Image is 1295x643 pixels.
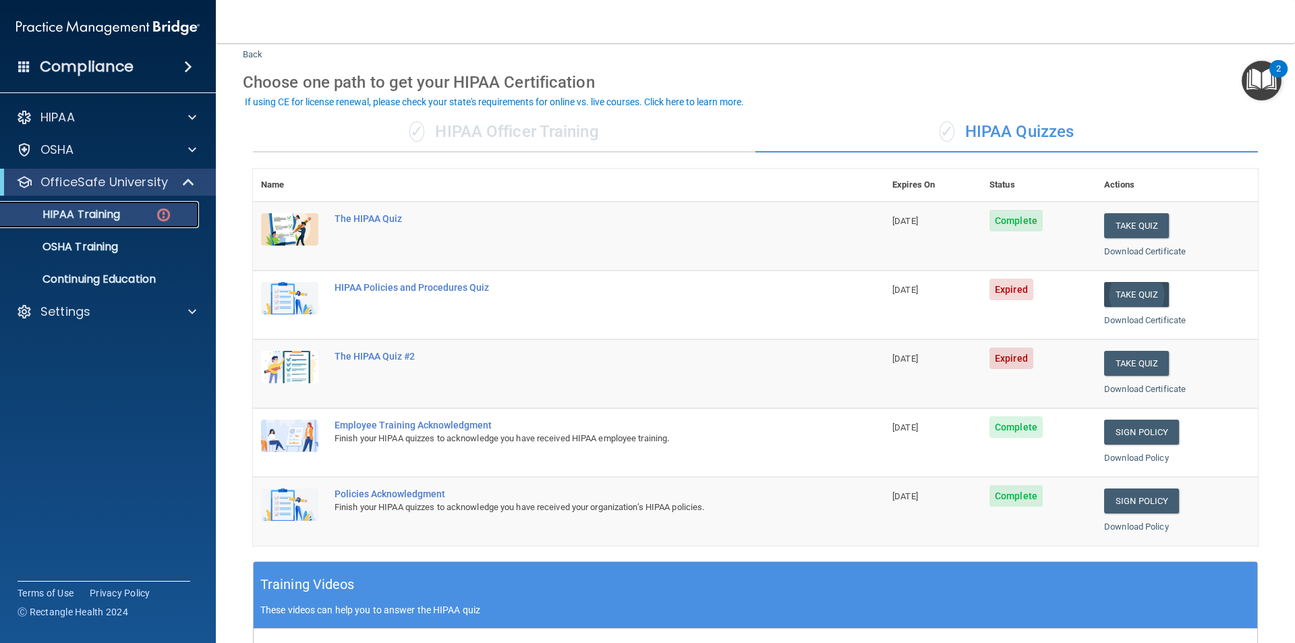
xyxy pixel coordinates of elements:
th: Status [981,169,1096,202]
a: Privacy Policy [90,586,150,600]
button: If using CE for license renewal, please check your state's requirements for online vs. live cours... [243,95,746,109]
div: The HIPAA Quiz [335,213,817,224]
h5: Training Videos [260,573,355,596]
span: [DATE] [892,216,918,226]
span: [DATE] [892,491,918,501]
a: Download Certificate [1104,384,1186,394]
img: PMB logo [16,14,200,41]
span: Complete [989,416,1043,438]
p: HIPAA Training [9,208,120,221]
img: danger-circle.6113f641.png [155,206,172,223]
p: HIPAA [40,109,75,125]
span: Expired [989,347,1033,369]
button: Open Resource Center, 2 new notifications [1242,61,1282,101]
span: [DATE] [892,354,918,364]
button: Take Quiz [1104,282,1169,307]
th: Name [253,169,326,202]
a: Download Policy [1104,522,1169,532]
div: If using CE for license renewal, please check your state's requirements for online vs. live cours... [245,97,744,107]
span: Complete [989,485,1043,507]
th: Actions [1096,169,1258,202]
span: [DATE] [892,285,918,295]
div: 2 [1276,69,1281,86]
div: Choose one path to get your HIPAA Certification [243,63,1268,102]
a: OfficeSafe University [16,174,196,190]
p: OfficeSafe University [40,174,168,190]
div: HIPAA Quizzes [755,112,1258,152]
div: HIPAA Policies and Procedures Quiz [335,282,817,293]
div: HIPAA Officer Training [253,112,755,152]
div: Finish your HIPAA quizzes to acknowledge you have received your organization’s HIPAA policies. [335,499,817,515]
p: Settings [40,304,90,320]
a: Settings [16,304,196,320]
a: Sign Policy [1104,488,1179,513]
p: Continuing Education [9,273,193,286]
a: HIPAA [16,109,196,125]
button: Take Quiz [1104,351,1169,376]
div: Finish your HIPAA quizzes to acknowledge you have received HIPAA employee training. [335,430,817,447]
a: Download Certificate [1104,246,1186,256]
span: ✓ [409,121,424,142]
span: Ⓒ Rectangle Health 2024 [18,605,128,619]
a: Back [243,33,262,59]
iframe: Drift Widget Chat Controller [1228,550,1279,601]
span: Complete [989,210,1043,231]
div: Policies Acknowledgment [335,488,817,499]
a: Terms of Use [18,586,74,600]
th: Expires On [884,169,981,202]
a: Download Policy [1104,453,1169,463]
p: OSHA [40,142,74,158]
span: [DATE] [892,422,918,432]
span: ✓ [940,121,954,142]
button: Take Quiz [1104,213,1169,238]
div: Employee Training Acknowledgment [335,420,817,430]
p: OSHA Training [9,240,118,254]
div: The HIPAA Quiz #2 [335,351,817,362]
p: These videos can help you to answer the HIPAA quiz [260,605,1250,615]
a: OSHA [16,142,196,158]
span: Expired [989,279,1033,300]
a: Sign Policy [1104,420,1179,445]
a: Download Certificate [1104,315,1186,325]
h4: Compliance [40,57,134,76]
